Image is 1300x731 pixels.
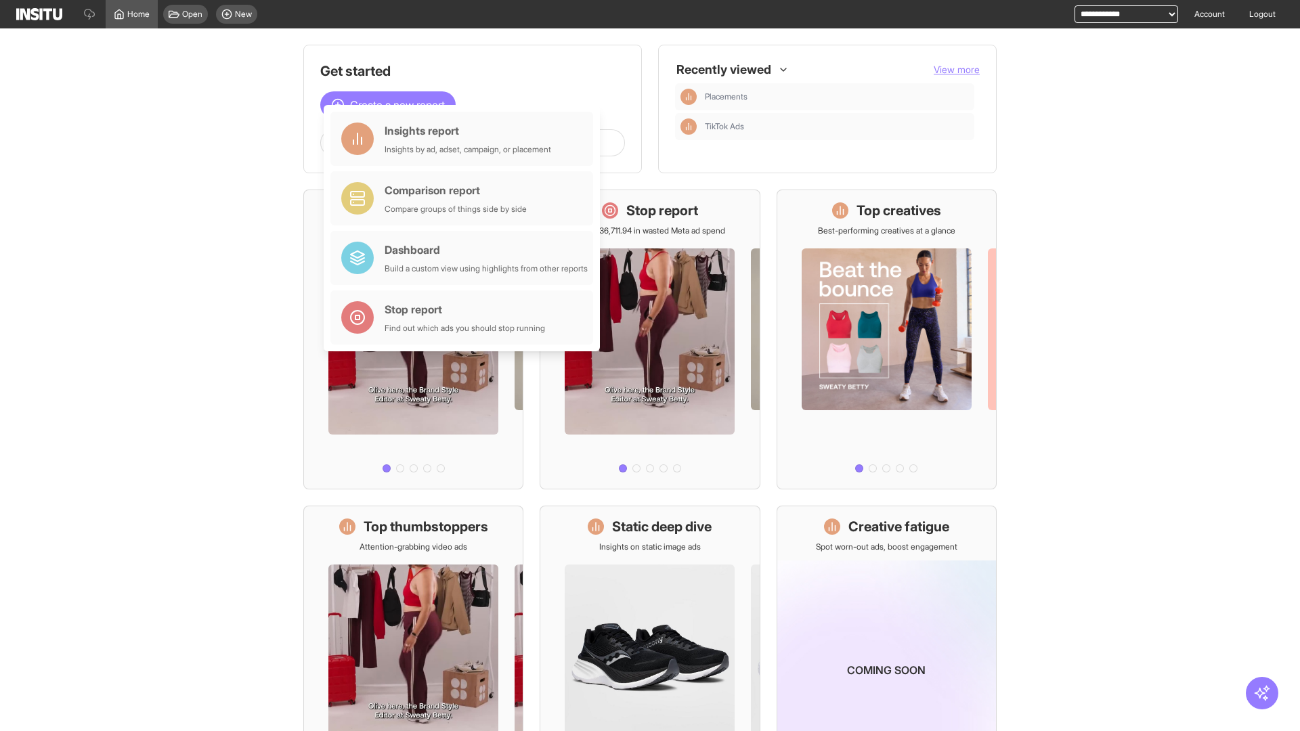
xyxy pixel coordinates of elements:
div: Build a custom view using highlights from other reports [385,263,588,274]
span: Create a new report [350,97,445,113]
h1: Stop report [626,201,698,220]
div: Insights by ad, adset, campaign, or placement [385,144,551,155]
div: Stop report [385,301,545,317]
span: Placements [705,91,969,102]
button: Create a new report [320,91,456,118]
h1: Static deep dive [612,517,712,536]
div: Compare groups of things side by side [385,204,527,215]
span: New [235,9,252,20]
p: Best-performing creatives at a glance [818,225,955,236]
a: Top creativesBest-performing creatives at a glance [777,190,997,489]
div: Insights [680,118,697,135]
h1: Top creatives [857,201,941,220]
a: Stop reportSave £36,711.94 in wasted Meta ad spend [540,190,760,489]
span: Home [127,9,150,20]
p: Insights on static image ads [599,541,701,552]
div: Insights report [385,123,551,139]
img: Logo [16,8,62,20]
div: Insights [680,89,697,105]
span: View more [934,64,980,75]
div: Find out which ads you should stop running [385,323,545,334]
a: What's live nowSee all active ads instantly [303,190,523,489]
h1: Top thumbstoppers [364,517,488,536]
p: Attention-grabbing video ads [360,541,467,552]
button: View more [934,63,980,76]
p: Save £36,711.94 in wasted Meta ad spend [575,225,725,236]
span: TikTok Ads [705,121,744,132]
span: TikTok Ads [705,121,969,132]
div: Dashboard [385,242,588,258]
div: Comparison report [385,182,527,198]
span: Placements [705,91,747,102]
h1: Get started [320,62,625,81]
span: Open [182,9,202,20]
